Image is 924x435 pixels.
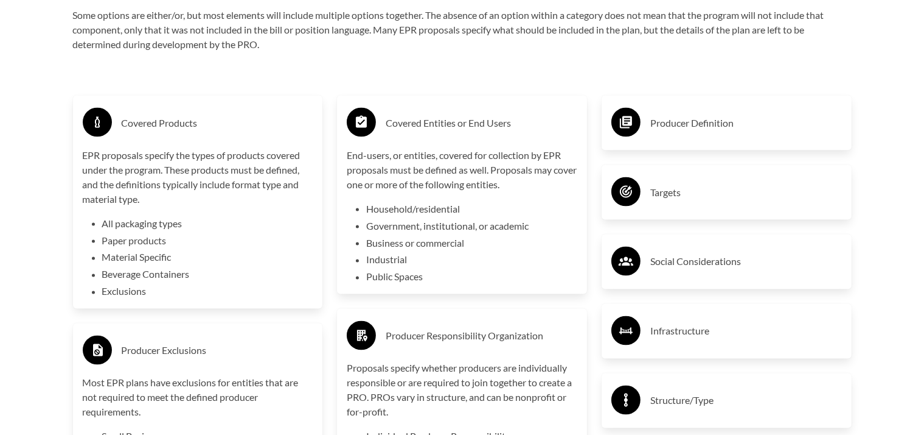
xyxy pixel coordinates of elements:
h3: Social Considerations [650,252,842,272]
li: Exclusions [102,285,313,299]
li: All packaging types [102,216,313,231]
h3: Producer Responsibility Organization [386,327,577,346]
li: Business or commercial [366,236,577,250]
h3: Covered Entities or End Users [386,113,577,133]
p: EPR proposals specify the types of products covered under the program. These products must be def... [83,148,313,207]
li: Beverage Containers [102,267,313,282]
h3: Infrastructure [650,322,842,341]
p: Proposals specify whether producers are individually responsible or are required to join together... [347,361,577,420]
h3: Targets [650,183,842,202]
li: Household/residential [366,202,577,216]
li: Material Specific [102,250,313,265]
h3: Covered Products [122,113,313,133]
h3: Producer Exclusions [122,341,313,361]
p: End-users, or entities, covered for collection by EPR proposals must be defined as well. Proposal... [347,148,577,192]
h3: Producer Definition [650,113,842,133]
p: Some options are either/or, but most elements will include multiple options together. The absence... [73,8,852,52]
li: Paper products [102,233,313,248]
li: Industrial [366,253,577,267]
li: Public Spaces [366,270,577,285]
li: Government, institutional, or academic [366,219,577,233]
p: Most EPR plans have exclusions for entities that are not required to meet the defined producer re... [83,376,313,420]
h3: Structure/Type [650,391,842,411]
